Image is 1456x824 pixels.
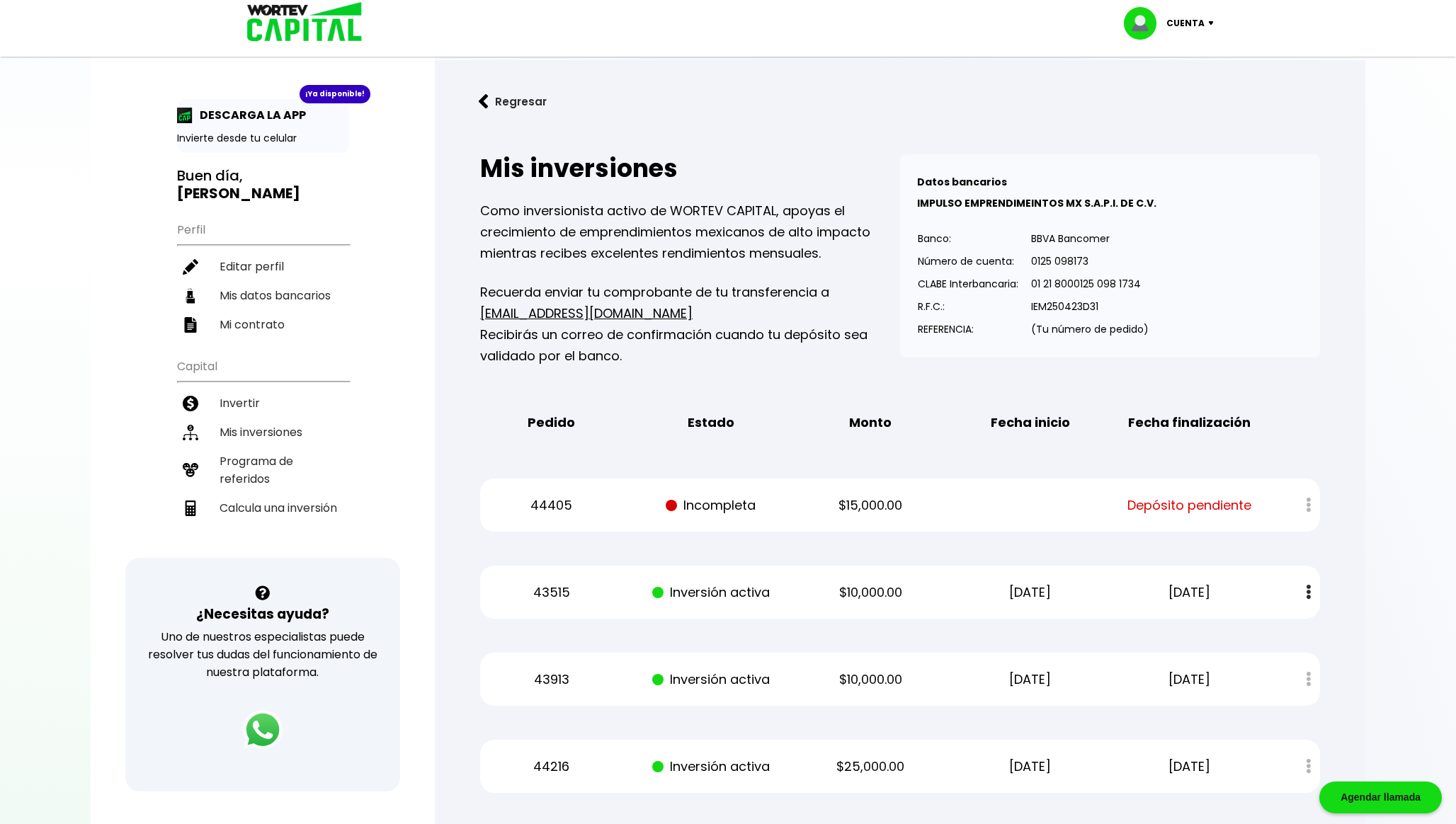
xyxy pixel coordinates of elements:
p: [DATE] [963,582,1098,603]
a: flecha izquierdaRegresar [457,83,1343,120]
p: 43913 [484,669,619,690]
img: contrato-icon.f2db500c.svg [183,317,198,333]
ul: Perfil [177,214,349,339]
p: Como inversionista activo de WORTEV CAPITAL, apoyas el crecimiento de emprendimientos mexicanos d... [480,200,900,264]
b: Monto [849,412,892,433]
img: icon-down [1205,21,1224,25]
span: Depósito pendiente [1127,495,1251,516]
p: R.F.C.: [918,296,1018,317]
a: [EMAIL_ADDRESS][DOMAIN_NAME] [480,304,693,322]
b: Estado [688,412,734,433]
p: $25,000.00 [803,756,938,777]
a: Programa de referidos [177,447,349,493]
img: logos_whatsapp-icon.242b2217.svg [243,710,283,750]
p: Cuenta [1166,13,1205,34]
p: Inversión activa [644,582,778,603]
p: $15,000.00 [803,495,938,516]
p: [DATE] [1122,669,1257,690]
p: DESCARGA LA APP [193,106,306,124]
p: Uno de nuestros especialistas puede resolver tus dudas del funcionamiento de nuestra plataforma. [144,628,382,681]
div: ¡Ya disponible! [300,85,370,103]
button: Regresar [457,83,568,120]
a: Editar perfil [177,252,349,281]
p: Invierte desde tu celular [177,131,349,146]
p: 44216 [484,756,619,777]
b: Fecha inicio [991,412,1070,433]
p: 01 21 8000125 098 1734 [1031,273,1149,294]
img: calculadora-icon.17d418c4.svg [183,500,198,516]
p: Inversión activa [644,669,778,690]
img: recomiendanos-icon.9b8e9327.svg [183,462,198,478]
div: Agendar llamada [1319,782,1442,813]
p: (Tu número de pedido) [1031,319,1149,340]
img: inversiones-icon.6695dc30.svg [183,425,198,440]
p: 44405 [484,495,619,516]
b: [PERSON_NAME] [177,183,300,203]
img: invertir-icon.b3b967d7.svg [183,396,198,411]
p: [DATE] [1122,582,1257,603]
b: Datos bancarios [917,175,1007,189]
p: Número de cuenta: [918,251,1018,272]
img: editar-icon.952d3147.svg [183,259,198,275]
img: profile-image [1124,7,1166,40]
p: [DATE] [963,756,1098,777]
p: IEM250423D31 [1031,296,1149,317]
a: Mis datos bancarios [177,281,349,310]
p: BBVA Bancomer [1031,228,1149,249]
p: [DATE] [1122,756,1257,777]
p: [DATE] [963,669,1098,690]
img: datos-icon.10cf9172.svg [183,288,198,304]
a: Mis inversiones [177,418,349,447]
img: app-icon [177,108,193,123]
h3: ¿Necesitas ayuda? [196,604,329,624]
a: Mi contrato [177,310,349,339]
p: Banco: [918,228,1018,249]
p: CLABE Interbancaria: [918,273,1018,294]
ul: Capital [177,350,349,558]
p: REFERENCIA: [918,319,1018,340]
a: Invertir [177,389,349,418]
h3: Buen día, [177,167,349,202]
b: Fecha finalización [1128,412,1251,433]
a: Calcula una inversión [177,493,349,522]
p: 0125 098173 [1031,251,1149,272]
b: Pedido [528,412,575,433]
p: Inversión activa [644,756,778,777]
p: $10,000.00 [803,669,938,690]
b: IMPULSO EMPRENDIMEINTOS MX S.A.P.I. DE C.V. [917,196,1156,210]
p: Recuerda enviar tu comprobante de tu transferencia a Recibirás un correo de confirmación cuando t... [480,282,900,367]
p: $10,000.00 [803,582,938,603]
h2: Mis inversiones [480,154,900,183]
p: 43515 [484,582,619,603]
img: flecha izquierda [479,94,489,109]
p: Incompleta [644,495,778,516]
